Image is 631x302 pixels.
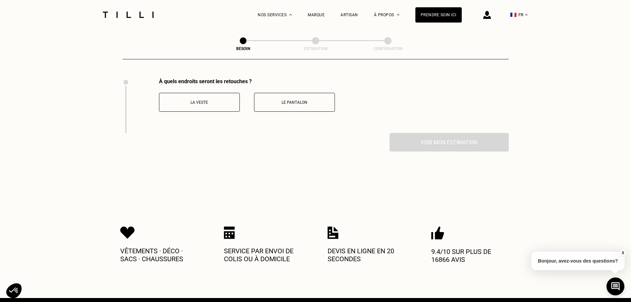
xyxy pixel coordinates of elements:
a: Prendre soin ici [415,7,462,23]
img: menu déroulant [525,14,528,16]
img: Icon [328,226,339,239]
button: X [619,249,626,257]
img: Menu déroulant à propos [397,14,399,16]
div: Confirmation [355,46,421,51]
img: Logo du service de couturière Tilli [100,12,156,18]
p: Vêtements · Déco · Sacs · Chaussures [120,247,200,263]
span: 🇫🇷 [510,12,517,18]
img: Menu déroulant [289,14,292,16]
img: icône connexion [483,11,491,19]
button: Le pantalon [254,93,335,112]
p: Devis en ligne en 20 secondes [328,247,407,263]
a: Artisan [341,13,358,17]
div: Estimation [283,46,349,51]
a: Marque [308,13,325,17]
p: Le pantalon [258,100,331,105]
p: 9.4/10 sur plus de 16866 avis [431,248,511,264]
p: Bonjour, avez-vous des questions? [531,252,625,270]
img: Icon [224,226,235,239]
img: Icon [120,226,135,239]
button: La veste [159,93,240,112]
p: La veste [163,100,236,105]
div: À quels endroits seront les retouches ? [159,78,335,85]
img: Icon [431,226,444,240]
div: Besoin [210,46,276,51]
p: Service par envoi de colis ou à domicile [224,247,303,263]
